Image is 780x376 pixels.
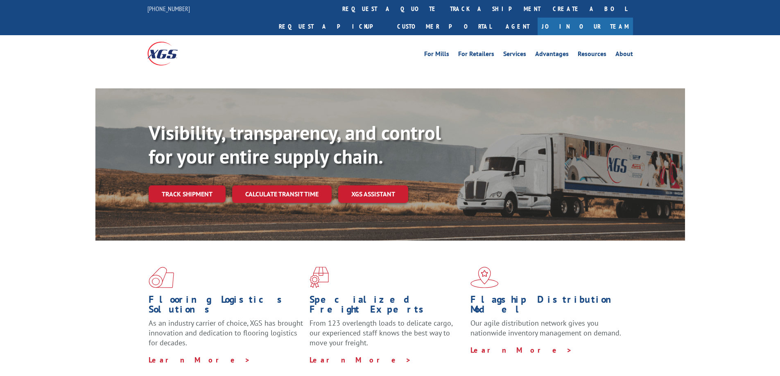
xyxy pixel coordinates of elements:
[424,51,449,60] a: For Mills
[470,318,621,338] span: Our agile distribution network gives you nationwide inventory management on demand.
[497,18,538,35] a: Agent
[149,185,226,203] a: Track shipment
[470,295,625,318] h1: Flagship Distribution Model
[503,51,526,60] a: Services
[149,355,251,365] a: Learn More >
[470,267,499,288] img: xgs-icon-flagship-distribution-model-red
[578,51,606,60] a: Resources
[273,18,391,35] a: Request a pickup
[232,185,332,203] a: Calculate transit time
[149,267,174,288] img: xgs-icon-total-supply-chain-intelligence-red
[535,51,569,60] a: Advantages
[615,51,633,60] a: About
[310,295,464,318] h1: Specialized Freight Experts
[149,318,303,347] span: As an industry carrier of choice, XGS has brought innovation and dedication to flooring logistics...
[149,295,303,318] h1: Flooring Logistics Solutions
[338,185,408,203] a: XGS ASSISTANT
[391,18,497,35] a: Customer Portal
[458,51,494,60] a: For Retailers
[538,18,633,35] a: Join Our Team
[470,345,572,355] a: Learn More >
[147,5,190,13] a: [PHONE_NUMBER]
[310,318,464,355] p: From 123 overlength loads to delicate cargo, our experienced staff knows the best way to move you...
[310,355,411,365] a: Learn More >
[149,120,441,169] b: Visibility, transparency, and control for your entire supply chain.
[310,267,329,288] img: xgs-icon-focused-on-flooring-red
